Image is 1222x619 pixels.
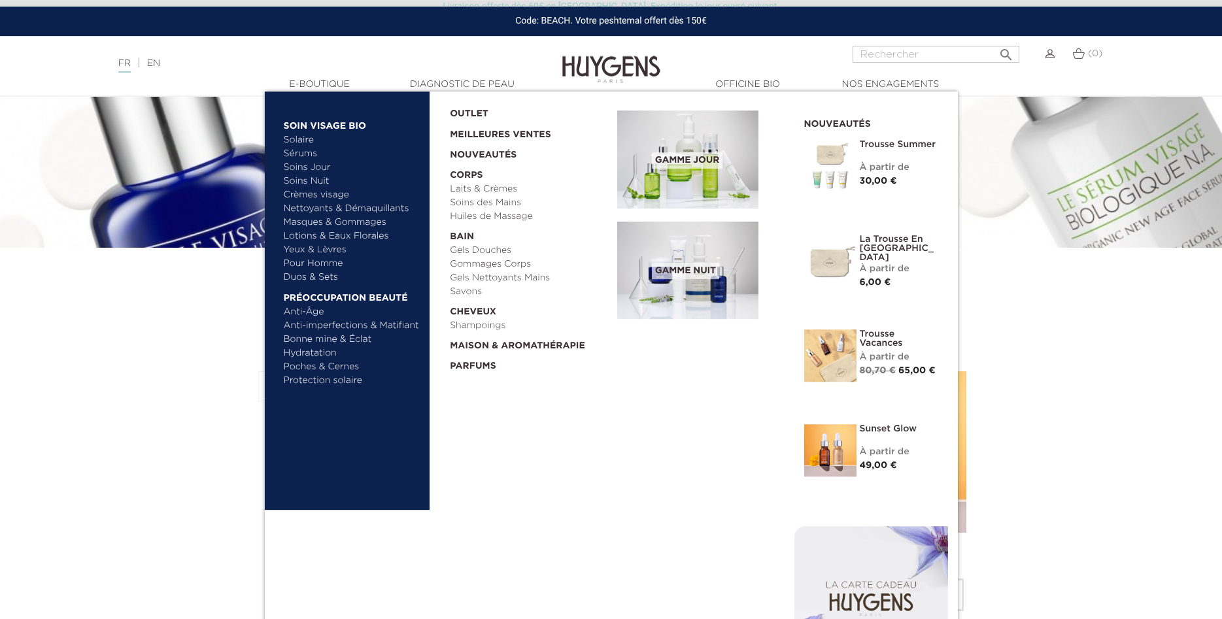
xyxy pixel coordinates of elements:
a: FR [118,59,131,73]
a: Cheveux [450,299,608,319]
h2: Nouveautés [804,114,938,130]
a: Anti-Âge [284,305,420,319]
a: Huiles de Massage [450,210,608,224]
a: Gels Douches [450,244,608,258]
div: À partir de [860,161,938,175]
a: Sunset Glow [860,424,938,433]
a: Soin Visage Bio [284,112,420,133]
a: Duos & Sets [284,271,420,284]
a: Trousse Vacances [860,329,938,348]
div: À partir de [860,262,938,276]
a: Yeux & Lèvres [284,243,420,257]
a: Corps [450,162,608,182]
button: Pertinence [258,371,420,401]
div: À partir de [860,350,938,364]
a: Gamme jour [617,110,785,209]
a: Protection solaire [284,374,420,388]
a: Hydratation [284,346,420,360]
div: | [112,56,500,71]
a: Poches & Cernes [284,360,420,374]
img: La Trousse en Coton [804,235,857,287]
a: Shampoings [450,319,608,333]
a: Bain [450,224,608,244]
a: Nouveautés [450,142,608,162]
span: 80,70 € [860,366,896,375]
a: Pour Homme [284,257,420,271]
a: OUTLET [450,101,596,121]
a: Soins Nuit [284,175,409,188]
a: Maison & Aromathérapie [450,333,608,353]
i:  [998,43,1014,59]
span: Gamme nuit [652,263,719,279]
span: 30,00 € [860,176,897,186]
span: 6,00 € [860,278,891,287]
a: La Trousse en [GEOGRAPHIC_DATA] [860,235,938,262]
a: Crèmes visage [284,188,420,202]
a: Bonne mine & Éclat [284,333,420,346]
img: La Trousse vacances [804,329,857,382]
a: Gamme nuit [617,222,785,320]
span: (0) [1088,49,1102,58]
a: Préoccupation beauté [284,284,420,305]
a: Laits & Crèmes [450,182,608,196]
a: Diagnostic de peau [397,78,528,92]
span: Gamme jour [652,152,722,169]
span: 65,00 € [898,366,936,375]
a: EN [147,59,160,68]
a: Masques & Gommages [284,216,420,229]
img: routine_nuit_banner.jpg [617,222,758,320]
input: Rechercher [853,46,1019,63]
a: Nettoyants & Démaquillants [284,202,420,216]
img: Huygens [562,35,660,85]
a: Sérums [284,147,420,161]
img: Trousse Summer [804,140,857,192]
a: Gommages Corps [450,258,608,271]
button:  [994,42,1018,59]
a: Anti-imperfections & Matifiant [284,319,420,333]
a: Officine Bio [683,78,813,92]
span: 49,00 € [860,461,897,470]
a: Nos engagements [825,78,956,92]
img: Sunset glow- un teint éclatant [804,424,857,477]
a: E-Boutique [254,78,385,92]
a: Meilleures Ventes [450,121,596,142]
a: Solaire [284,133,420,147]
div: À partir de [860,445,938,459]
a: Parfums [450,353,608,373]
a: Trousse Summer [860,140,938,149]
a: Lotions & Eaux Florales [284,229,420,243]
a: Gels Nettoyants Mains [450,271,608,285]
a: Soins Jour [284,161,420,175]
a: Soins des Mains [450,196,608,210]
img: routine_jour_banner.jpg [617,110,758,209]
a: Savons [450,285,608,299]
